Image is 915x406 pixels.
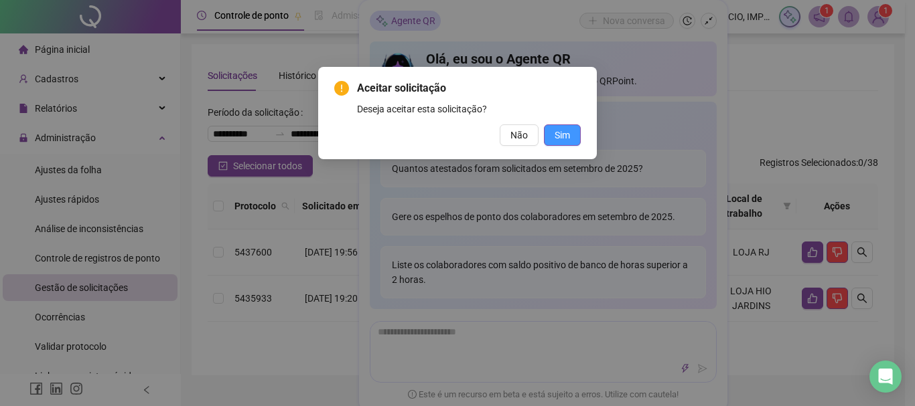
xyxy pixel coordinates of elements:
span: exclamation-circle [334,81,349,96]
span: Aceitar solicitação [357,80,581,96]
button: Sim [544,124,581,146]
div: Deseja aceitar esta solicitação? [357,102,581,116]
div: Open Intercom Messenger [869,361,902,393]
span: Não [510,128,528,142]
span: Sim [555,128,570,142]
button: Não [500,124,539,146]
